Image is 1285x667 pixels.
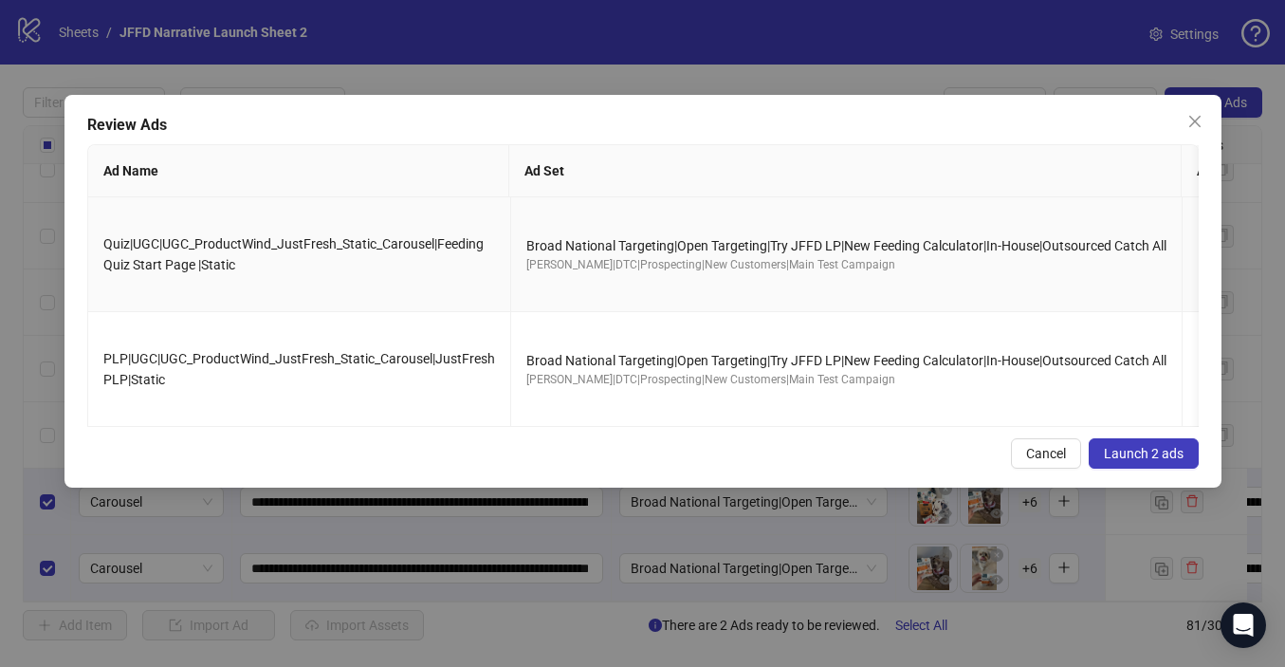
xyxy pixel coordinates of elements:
[1103,446,1183,461] span: Launch 2 ads
[1025,446,1065,461] span: Cancel
[526,371,1166,389] div: [PERSON_NAME]|DTC|Prospecting|New Customers|Main Test Campaign
[1010,438,1080,469] button: Cancel
[526,350,1166,371] div: Broad National Targeting|Open Targeting|Try JFFD LP|New Feeding Calculator|In-House|Outsourced Ca...
[526,256,1166,274] div: [PERSON_NAME]|DTC|Prospecting|New Customers|Main Test Campaign
[88,145,509,197] th: Ad Name
[103,236,484,272] span: Quiz|UGC|UGC_ProductWind_JustFresh_Static_Carousel|Feeding Quiz Start Page |Static
[1186,114,1202,129] span: close
[1221,602,1266,648] div: Open Intercom Messenger
[526,235,1166,256] div: Broad National Targeting|Open Targeting|Try JFFD LP|New Feeding Calculator|In-House|Outsourced Ca...
[87,114,1199,137] div: Review Ads
[1088,438,1198,469] button: Launch 2 ads
[1179,106,1209,137] button: Close
[103,351,495,387] span: PLP|UGC|UGC_ProductWind_JustFresh_Static_Carousel|JustFresh PLP|Static
[509,145,1182,197] th: Ad Set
